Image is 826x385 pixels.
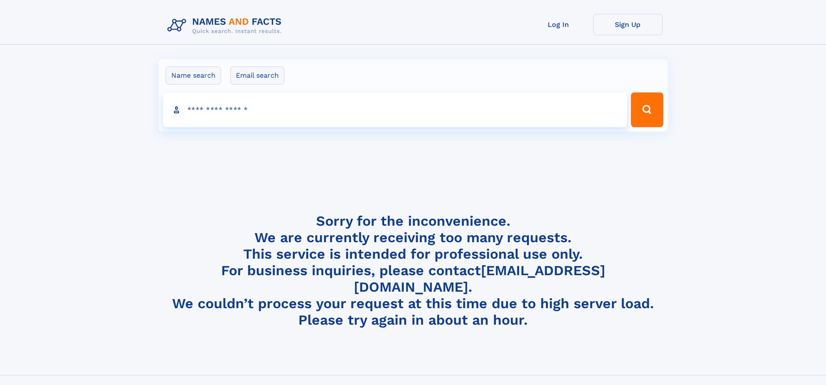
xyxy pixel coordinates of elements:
[163,92,627,127] input: search input
[166,66,221,85] label: Name search
[593,14,663,35] a: Sign Up
[524,14,593,35] a: Log In
[164,14,289,37] img: Logo Names and Facts
[354,262,605,295] a: [EMAIL_ADDRESS][DOMAIN_NAME]
[164,213,663,329] h4: Sorry for the inconvenience. We are currently receiving too many requests. This service is intend...
[230,66,284,85] label: Email search
[631,92,663,127] button: Search Button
